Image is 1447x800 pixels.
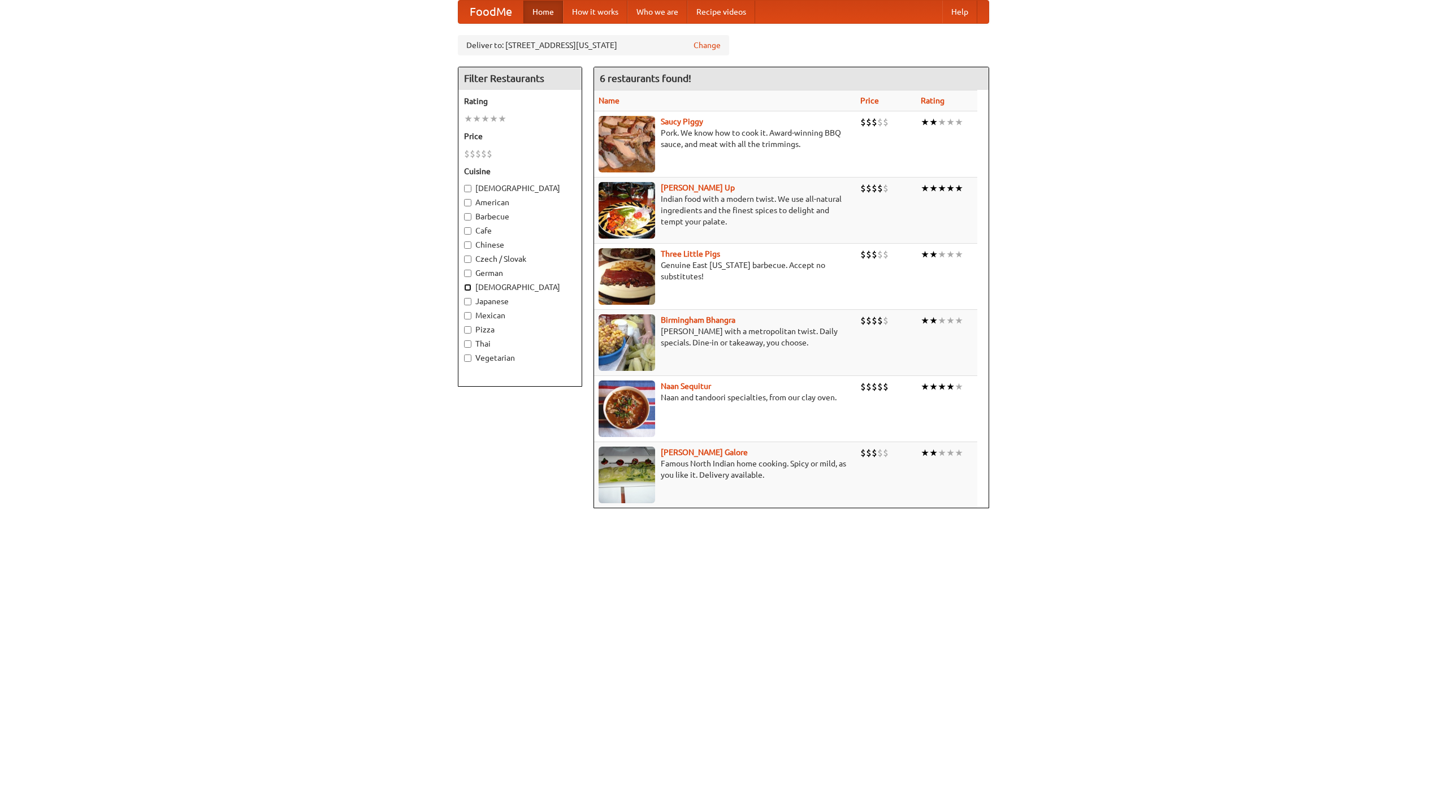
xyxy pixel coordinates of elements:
[464,131,576,142] h5: Price
[464,227,471,235] input: Cafe
[464,270,471,277] input: German
[860,248,866,261] li: $
[599,193,851,227] p: Indian food with a modern twist. We use all-natural ingredients and the finest spices to delight ...
[872,182,877,194] li: $
[687,1,755,23] a: Recipe videos
[464,241,471,249] input: Chinese
[464,197,576,208] label: American
[464,225,576,236] label: Cafe
[929,314,938,327] li: ★
[661,382,711,391] a: Naan Sequitur
[661,249,720,258] a: Three Little Pigs
[464,256,471,263] input: Czech / Slovak
[860,314,866,327] li: $
[860,447,866,459] li: $
[929,447,938,459] li: ★
[955,314,963,327] li: ★
[872,248,877,261] li: $
[860,116,866,128] li: $
[600,73,691,84] ng-pluralize: 6 restaurants found!
[955,116,963,128] li: ★
[883,116,889,128] li: $
[946,314,955,327] li: ★
[929,182,938,194] li: ★
[489,113,498,125] li: ★
[661,315,735,325] a: Birmingham Bhangra
[921,314,929,327] li: ★
[929,248,938,261] li: ★
[872,314,877,327] li: $
[464,298,471,305] input: Japanese
[872,116,877,128] li: $
[877,314,883,327] li: $
[866,380,872,393] li: $
[860,182,866,194] li: $
[921,96,945,105] a: Rating
[464,282,576,293] label: [DEMOGRAPHIC_DATA]
[938,182,946,194] li: ★
[877,447,883,459] li: $
[464,310,576,321] label: Mexican
[464,296,576,307] label: Japanese
[599,182,655,239] img: curryup.jpg
[464,253,576,265] label: Czech / Slovak
[938,116,946,128] li: ★
[464,284,471,291] input: [DEMOGRAPHIC_DATA]
[921,248,929,261] li: ★
[464,338,576,349] label: Thai
[464,267,576,279] label: German
[921,116,929,128] li: ★
[464,113,473,125] li: ★
[883,182,889,194] li: $
[464,211,576,222] label: Barbecue
[661,117,703,126] b: Saucy Piggy
[921,447,929,459] li: ★
[475,148,481,160] li: $
[464,199,471,206] input: American
[946,182,955,194] li: ★
[883,447,889,459] li: $
[929,380,938,393] li: ★
[877,248,883,261] li: $
[599,314,655,371] img: bhangra.jpg
[464,148,470,160] li: $
[866,314,872,327] li: $
[458,67,582,90] h4: Filter Restaurants
[599,116,655,172] img: saucy.jpg
[599,392,851,403] p: Naan and tandoori specialties, from our clay oven.
[470,148,475,160] li: $
[661,448,748,457] a: [PERSON_NAME] Galore
[464,340,471,348] input: Thai
[473,113,481,125] li: ★
[458,35,729,55] div: Deliver to: [STREET_ADDRESS][US_STATE]
[946,380,955,393] li: ★
[464,96,576,107] h5: Rating
[860,96,879,105] a: Price
[883,314,889,327] li: $
[955,182,963,194] li: ★
[860,380,866,393] li: $
[955,447,963,459] li: ★
[599,326,851,348] p: [PERSON_NAME] with a metropolitan twist. Daily specials. Dine-in or takeaway, you choose.
[464,166,576,177] h5: Cuisine
[955,248,963,261] li: ★
[942,1,977,23] a: Help
[599,380,655,437] img: naansequitur.jpg
[599,458,851,481] p: Famous North Indian home cooking. Spicy or mild, as you like it. Delivery available.
[661,183,735,192] a: [PERSON_NAME] Up
[458,1,523,23] a: FoodMe
[599,127,851,150] p: Pork. We know how to cook it. Award-winning BBQ sauce, and meat with all the trimmings.
[481,113,489,125] li: ★
[938,248,946,261] li: ★
[938,447,946,459] li: ★
[464,185,471,192] input: [DEMOGRAPHIC_DATA]
[464,324,576,335] label: Pizza
[523,1,563,23] a: Home
[938,314,946,327] li: ★
[599,447,655,503] img: currygalore.jpg
[946,116,955,128] li: ★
